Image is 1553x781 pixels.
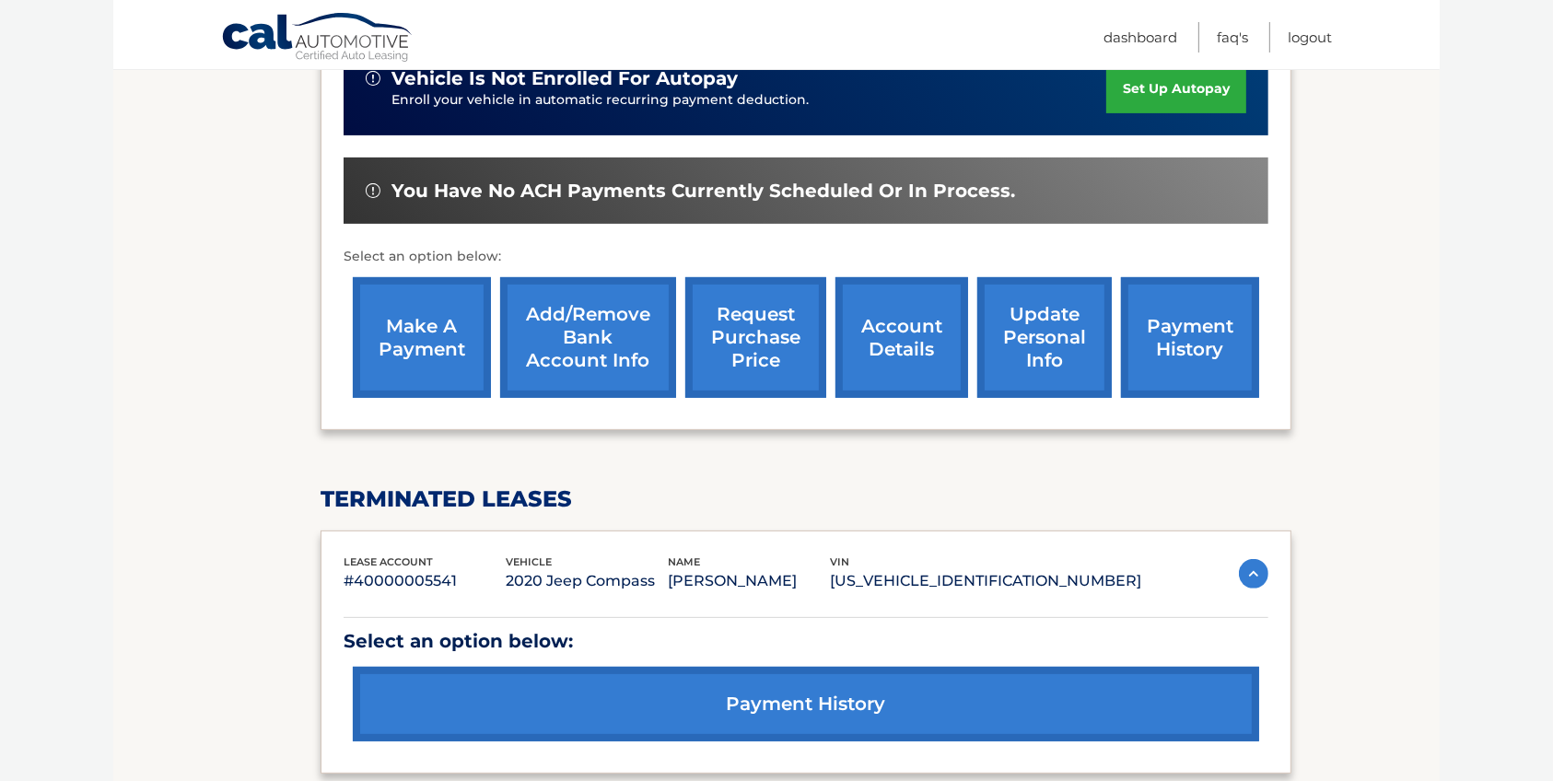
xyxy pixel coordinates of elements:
p: 2020 Jeep Compass [506,568,668,594]
a: account details [835,277,968,398]
a: make a payment [353,277,491,398]
img: alert-white.svg [366,183,380,198]
a: payment history [353,667,1259,741]
img: accordion-active.svg [1239,559,1268,589]
a: update personal info [977,277,1112,398]
p: [US_VEHICLE_IDENTIFICATION_NUMBER] [830,568,1141,594]
p: Select an option below: [344,625,1268,658]
p: [PERSON_NAME] [668,568,830,594]
p: Enroll your vehicle in automatic recurring payment deduction. [391,90,1106,111]
p: #40000005541 [344,568,506,594]
a: Add/Remove bank account info [500,277,676,398]
a: payment history [1121,277,1259,398]
h2: terminated leases [321,485,1291,513]
a: request purchase price [685,277,826,398]
span: You have no ACH payments currently scheduled or in process. [391,180,1015,203]
span: vehicle is not enrolled for autopay [391,67,738,90]
span: lease account [344,555,433,568]
a: set up autopay [1106,64,1246,113]
p: Select an option below: [344,246,1268,268]
a: Dashboard [1103,22,1177,52]
span: vehicle [506,555,552,568]
img: alert-white.svg [366,71,380,86]
span: vin [830,555,849,568]
span: name [668,555,700,568]
a: FAQ's [1217,22,1248,52]
a: Cal Automotive [221,12,415,65]
a: Logout [1288,22,1332,52]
